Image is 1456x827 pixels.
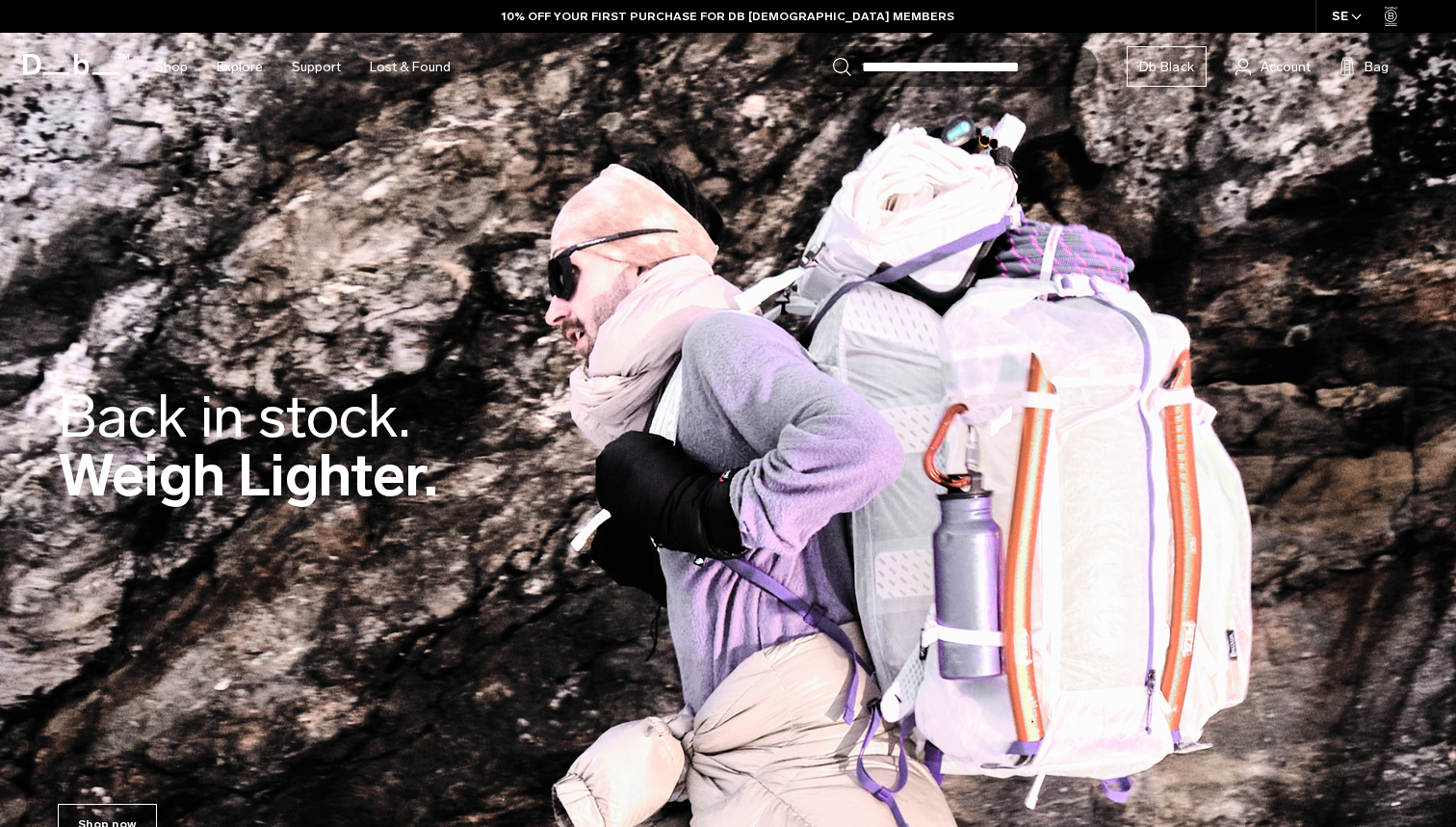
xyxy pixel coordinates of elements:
a: Account [1235,55,1311,78]
span: Back in stock. [58,382,410,452]
a: Explore [217,33,263,101]
span: Account [1261,57,1311,77]
button: Bag [1339,55,1389,78]
span: Bag [1365,57,1389,77]
a: 10% OFF YOUR FIRST PURCHASE FOR DB [DEMOGRAPHIC_DATA] MEMBERS [502,8,954,25]
a: Lost & Found [370,33,451,101]
a: Db Black [1127,46,1207,87]
h2: Weigh Lighter. [58,387,438,505]
nav: Main Navigation [141,33,465,101]
a: Support [292,33,341,101]
a: Shop [155,33,188,101]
